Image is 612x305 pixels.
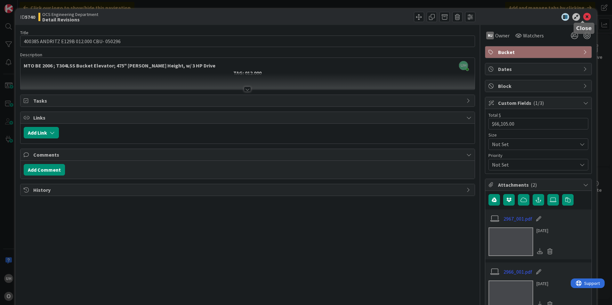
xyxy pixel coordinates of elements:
span: Description [20,52,42,58]
button: Add Link [24,127,59,138]
div: Priority [488,153,588,158]
div: MJ [486,32,494,39]
div: [DATE] [536,227,555,234]
span: Support [13,1,29,9]
div: Download [536,247,544,255]
b: 5740 [25,14,35,20]
span: Attachments [498,181,580,189]
label: Title [20,30,28,35]
span: Not Set [492,160,574,169]
span: Owner [495,32,510,39]
span: Block [498,82,580,90]
span: OCS Engineering Department [42,12,98,17]
a: 2966_001.pdf [503,268,532,276]
strong: MTO BE 2006 ; T304LSS Bucket Elevator; 475" [PERSON_NAME] Height, w/ 3 HP Drive [24,62,215,69]
a: 2967_001.pdf [503,215,532,223]
span: Links [33,114,463,121]
strong: TAG: 012.000 [233,70,262,76]
span: Watchers [523,32,544,39]
span: ( 1/3 ) [533,100,544,106]
b: Detail Revisions [42,17,98,22]
input: type card name here... [20,35,475,47]
label: Total $ [488,112,501,118]
span: Not Set [492,140,574,149]
h5: Close [576,25,592,31]
span: Comments [33,151,463,159]
span: ID [20,13,35,21]
span: Dates [498,65,580,73]
div: Size [488,133,588,137]
button: Add Comment [24,164,65,176]
span: History [33,186,463,194]
span: Custom Fields [498,99,580,107]
span: Tasks [33,97,463,105]
span: Bucket [498,48,580,56]
span: ( 2 ) [531,182,537,188]
div: [DATE] [536,280,555,287]
span: UH [459,61,468,70]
